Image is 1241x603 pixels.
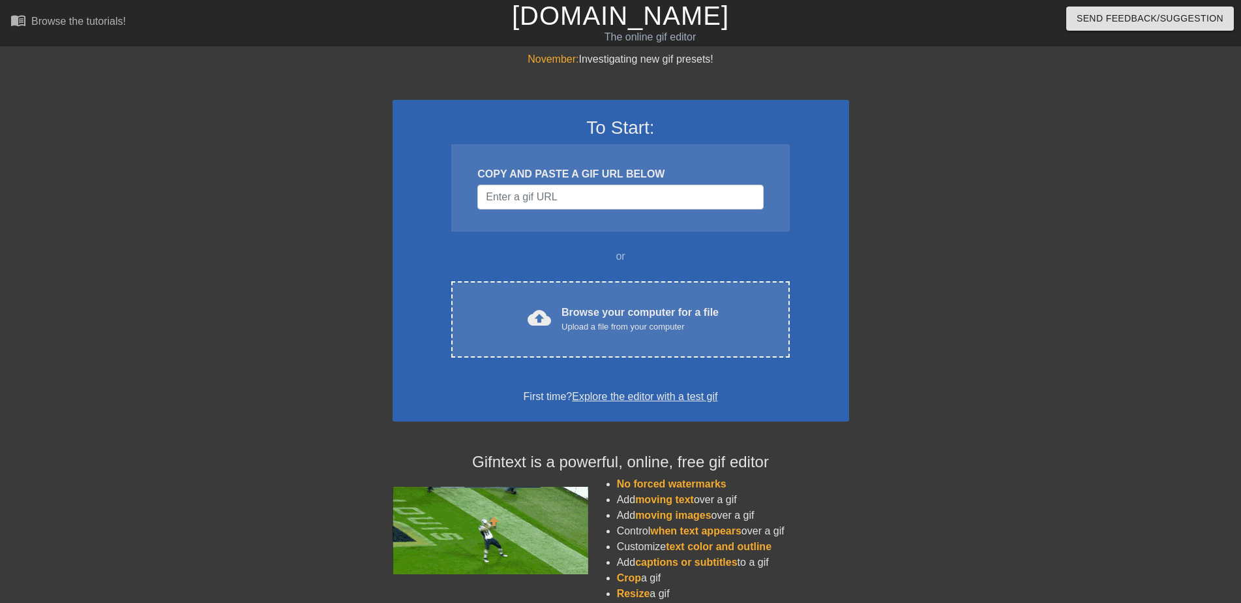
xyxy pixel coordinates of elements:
[617,572,641,583] span: Crop
[561,320,719,333] div: Upload a file from your computer
[410,117,832,139] h3: To Start:
[393,487,588,574] img: football_small.gif
[10,12,26,28] span: menu_book
[617,570,849,586] li: a gif
[666,541,771,552] span: text color and outline
[617,586,849,602] li: a gif
[617,588,650,599] span: Resize
[420,29,880,45] div: The online gif editor
[635,494,694,505] span: moving text
[31,16,126,27] div: Browse the tutorials!
[426,249,815,264] div: or
[617,539,849,555] li: Customize
[617,523,849,539] li: Control over a gif
[393,52,849,67] div: Investigating new gif presets!
[1066,7,1234,31] button: Send Feedback/Suggestion
[410,389,832,405] div: First time?
[477,185,763,209] input: Username
[572,391,717,402] a: Explore the editor with a test gif
[10,12,126,33] a: Browse the tutorials!
[635,510,711,521] span: moving images
[617,492,849,508] li: Add over a gif
[477,166,763,182] div: COPY AND PASTE A GIF URL BELOW
[617,508,849,523] li: Add over a gif
[617,478,726,489] span: No forced watermarks
[528,306,551,330] span: cloud_upload
[393,453,849,472] h4: Gifntext is a powerful, online, free gif editor
[635,557,737,568] span: captions or subtitles
[650,525,741,536] span: when text appears
[528,54,578,65] span: November:
[1077,10,1223,27] span: Send Feedback/Suggestion
[561,305,719,333] div: Browse your computer for a file
[617,555,849,570] li: Add to a gif
[512,1,729,30] a: [DOMAIN_NAME]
